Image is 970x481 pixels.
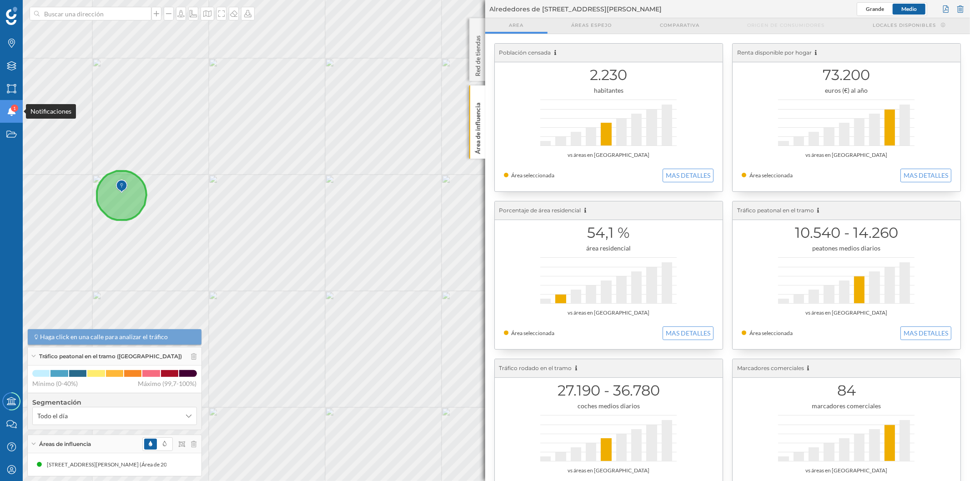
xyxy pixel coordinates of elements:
button: MAS DETALLES [900,326,951,340]
div: vs áreas en [GEOGRAPHIC_DATA] [742,308,951,317]
div: vs áreas en [GEOGRAPHIC_DATA] [504,466,714,475]
div: Notificaciones [26,104,76,119]
div: Renta disponible por hogar [733,44,960,62]
div: coches medios diarios [504,401,714,411]
span: Área seleccionada [749,172,793,179]
div: vs áreas en [GEOGRAPHIC_DATA] [742,466,951,475]
h1: 10.540 - 14.260 [742,224,951,241]
span: Área seleccionada [749,330,793,336]
img: Marker [116,177,127,195]
h1: 54,1 % [504,224,714,241]
span: Todo el día [37,411,68,421]
div: área residencial [504,244,714,253]
div: vs áreas en [GEOGRAPHIC_DATA] [742,150,951,160]
span: Alrededores de [STREET_ADDRESS][PERSON_NAME] [490,5,662,14]
span: Tráfico peatonal en el tramo ([GEOGRAPHIC_DATA]) [39,352,182,361]
span: 1 [13,104,16,113]
h1: 73.200 [742,66,951,84]
p: Red de tiendas [473,32,482,76]
span: Máximo (99,7-100%) [138,379,197,388]
div: Tráfico rodado en el tramo [495,359,723,378]
span: Soporte [18,6,50,15]
span: Área seleccionada [512,172,555,179]
span: Áreas espejo [572,22,612,29]
span: Medio [901,5,917,12]
span: Mínimo (0-40%) [32,379,78,388]
button: MAS DETALLES [663,169,714,182]
img: Geoblink Logo [6,7,17,25]
div: euros (€) al año [742,86,951,95]
div: vs áreas en [GEOGRAPHIC_DATA] [504,308,714,317]
span: Área seleccionada [512,330,555,336]
h1: 2.230 [504,66,714,84]
h1: 27.190 - 36.780 [504,382,714,399]
div: Población censada [495,44,723,62]
h4: Segmentación [32,398,197,407]
div: [STREET_ADDRESS][PERSON_NAME] (Área de 200 metros de radio) [47,460,215,469]
div: marcadores comerciales [742,401,951,411]
span: Locales disponibles [873,22,936,29]
div: Tráfico peatonal en el tramo [733,201,960,220]
button: MAS DETALLES [663,326,714,340]
div: Marcadores comerciales [733,359,960,378]
span: Area [509,22,523,29]
div: peatones medios diarios [742,244,951,253]
div: Porcentaje de área residencial [495,201,723,220]
span: Comparativa [660,22,699,29]
div: vs áreas en [GEOGRAPHIC_DATA] [504,150,714,160]
span: Origen de consumidores [747,22,824,29]
span: Áreas de influencia [39,440,91,448]
p: Área de influencia [473,99,482,154]
div: habitantes [504,86,714,95]
span: Grande [866,5,884,12]
h1: 84 [742,382,951,399]
button: MAS DETALLES [900,169,951,182]
span: Haga click en una calle para analizar el tráfico [40,332,168,341]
